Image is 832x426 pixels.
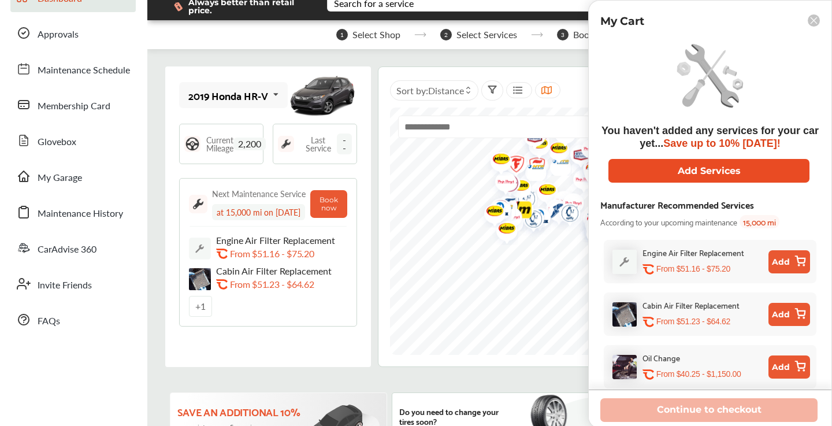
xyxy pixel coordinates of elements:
[574,202,605,236] img: logo-goodyear.png
[600,14,644,28] p: My Cart
[520,130,551,160] img: Midas+Logo_RGB.png
[576,158,605,183] div: Map marker
[554,187,585,224] img: logo-pepboys.png
[184,136,200,152] img: steering_logo
[564,164,595,200] img: logo-pepboys.png
[537,193,568,229] img: logo-pepboys.png
[414,32,426,37] img: stepper-arrow.e24c07c6.svg
[10,90,136,120] a: Membership Card
[481,192,510,229] div: Map marker
[486,166,517,202] img: logo-pepboys.png
[540,195,570,229] img: logo-goodyear.png
[577,210,607,246] img: logo-firestone.png
[481,192,512,229] img: logo-jiffylube.png
[557,29,569,40] span: 3
[551,197,580,234] div: Map marker
[608,159,809,183] button: Add Services
[545,185,574,221] div: Map marker
[656,369,741,380] p: From $40.25 - $1,150.00
[491,167,519,203] div: Map marker
[10,125,136,155] a: Glovebox
[497,148,526,184] div: Map marker
[481,194,511,227] img: logo-mopar.png
[577,210,606,246] div: Map marker
[578,213,608,246] img: logo-mopar.png
[278,136,294,152] img: maintenance_logo
[642,351,680,364] div: Oil Change
[189,296,212,317] a: +1
[656,264,730,275] p: From $51.16 - $75.20
[488,215,517,245] div: Map marker
[189,268,211,290] img: cabin-air-filter-replacement-thumb.jpg
[768,355,810,379] button: Add
[564,164,593,200] div: Map marker
[10,197,136,227] a: Maintenance History
[38,314,60,329] span: FAQs
[601,125,819,149] span: You haven't added any services for your car yet...
[768,303,810,326] button: Add
[528,176,559,206] img: Midas+Logo_RGB.png
[540,135,569,165] div: Map marker
[578,218,607,242] div: Map marker
[216,265,343,276] p: Cabin Air Filter Replacement
[540,195,569,229] div: Map marker
[337,134,352,154] span: --
[216,235,343,246] p: Engine Air Filter Replacement
[521,202,549,235] div: Map marker
[38,99,110,114] span: Membership Card
[578,213,607,246] div: Map marker
[440,29,452,40] span: 2
[540,135,570,165] img: Midas+Logo_RGB.png
[189,296,212,317] div: + 1
[38,135,76,150] span: Glovebox
[576,158,607,183] img: logo-mavis.png
[576,208,607,245] img: logo-meineke.png
[188,90,268,101] div: 2019 Honda HR-V
[612,355,637,379] img: oil-change-thumb.jpg
[576,208,605,245] div: Map marker
[38,63,130,78] span: Maintenance Schedule
[38,27,79,42] span: Approvals
[575,155,604,185] div: Map marker
[578,210,607,246] div: Map marker
[586,186,617,222] img: logo-aamco.png
[38,171,82,186] span: My Garage
[336,29,348,40] span: 1
[545,185,575,221] img: logo-pepboys.png
[642,298,740,312] div: Cabin Air Filter Replacement
[230,279,314,290] p: From $51.23 - $64.62
[575,155,606,185] img: Midas+Logo_RGB.png
[642,246,744,259] div: Engine Air Filter Replacement
[396,84,464,97] span: Sort by :
[517,157,547,181] img: logo-mavis.png
[663,138,781,149] span: Save up to 10% [DATE]!
[288,69,357,121] img: mobile_12998_st0640_046.jpg
[300,136,337,152] span: Last Service
[212,188,306,199] div: Next Maintenance Service
[521,202,551,235] img: logo-mopar.png
[482,146,512,176] img: Midas+Logo_RGB.png
[551,197,581,234] img: logo-get-spiffy.png
[485,197,514,221] div: Map marker
[233,138,266,150] span: 2,200
[476,198,506,228] img: Midas+Logo_RGB.png
[578,218,608,242] img: logo-mrtire.png
[189,238,211,260] img: default_wrench_icon.d1a43860.svg
[10,18,136,48] a: Approvals
[10,233,136,263] a: CarAdvise 360
[38,242,96,257] span: CarAdvise 360
[482,146,511,176] div: Map marker
[528,176,557,206] div: Map marker
[206,136,233,152] span: Current Mileage
[582,208,611,232] div: Map marker
[456,29,517,40] span: Select Services
[768,250,810,273] button: Add
[38,206,123,221] span: Maintenance History
[586,186,615,222] div: Map marker
[310,190,347,218] button: Book now
[230,248,314,259] p: From $51.16 - $75.20
[504,194,533,230] div: Map marker
[578,210,608,246] img: logo-pepboys.png
[10,305,136,335] a: FAQs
